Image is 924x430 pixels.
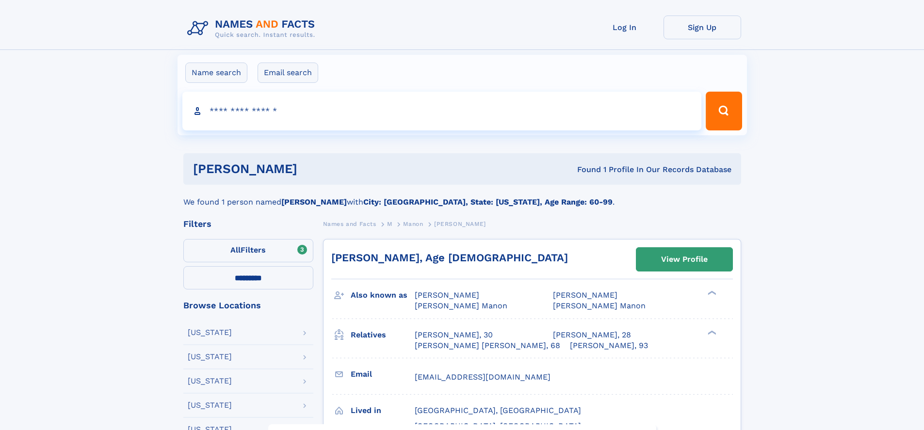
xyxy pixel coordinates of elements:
[183,185,741,208] div: We found 1 person named with .
[188,353,232,361] div: [US_STATE]
[351,402,415,419] h3: Lived in
[706,92,742,130] button: Search Button
[553,301,646,310] span: [PERSON_NAME] Manon
[188,329,232,336] div: [US_STATE]
[570,340,648,351] a: [PERSON_NAME], 93
[403,218,423,230] a: Manon
[185,63,247,83] label: Name search
[661,248,708,271] div: View Profile
[553,290,617,300] span: [PERSON_NAME]
[230,245,241,255] span: All
[188,377,232,385] div: [US_STATE]
[403,221,423,227] span: Manon
[664,16,741,39] a: Sign Up
[434,221,486,227] span: [PERSON_NAME]
[415,340,560,351] a: [PERSON_NAME] [PERSON_NAME], 68
[705,329,717,335] div: ❯
[387,218,392,230] a: M
[636,248,732,271] a: View Profile
[705,290,717,296] div: ❯
[351,287,415,303] h3: Also known as
[415,406,581,415] span: [GEOGRAPHIC_DATA], [GEOGRAPHIC_DATA]
[437,164,731,175] div: Found 1 Profile In Our Records Database
[586,16,664,39] a: Log In
[387,221,392,227] span: M
[363,197,613,207] b: City: [GEOGRAPHIC_DATA], State: [US_STATE], Age Range: 60-99
[415,290,479,300] span: [PERSON_NAME]
[188,401,232,409] div: [US_STATE]
[415,372,551,382] span: [EMAIL_ADDRESS][DOMAIN_NAME]
[183,16,323,42] img: Logo Names and Facts
[183,239,313,262] label: Filters
[331,252,568,264] a: [PERSON_NAME], Age [DEMOGRAPHIC_DATA]
[323,218,376,230] a: Names and Facts
[415,301,507,310] span: [PERSON_NAME] Manon
[183,220,313,228] div: Filters
[415,330,493,340] a: [PERSON_NAME], 30
[258,63,318,83] label: Email search
[553,330,631,340] a: [PERSON_NAME], 28
[183,301,313,310] div: Browse Locations
[351,366,415,382] h3: Email
[351,327,415,343] h3: Relatives
[182,92,702,130] input: search input
[281,197,347,207] b: [PERSON_NAME]
[193,163,438,175] h1: [PERSON_NAME]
